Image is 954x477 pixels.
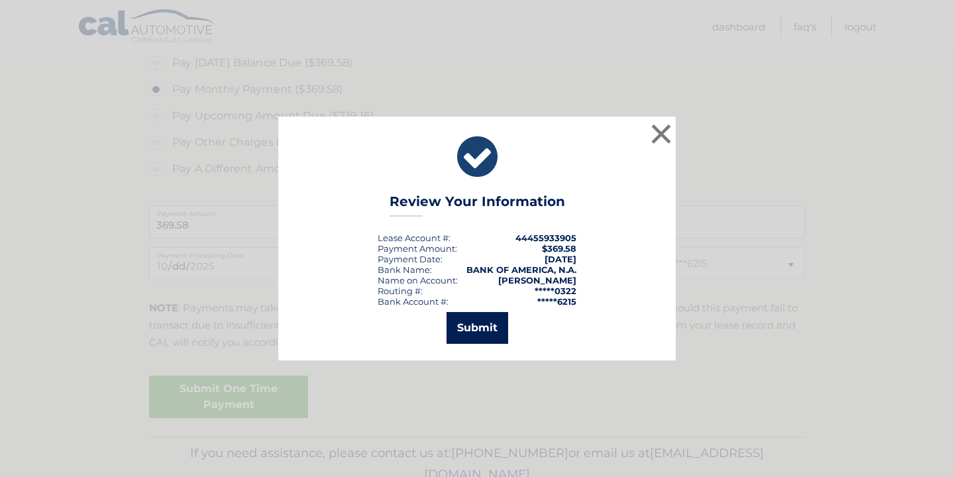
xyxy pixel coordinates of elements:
strong: BANK OF AMERICA, N.A. [466,264,576,275]
div: Name on Account: [378,275,458,286]
span: [DATE] [545,254,576,264]
div: Bank Account #: [378,296,449,307]
strong: 44455933905 [515,233,576,243]
div: Lease Account #: [378,233,450,243]
span: Payment Date [378,254,441,264]
h3: Review Your Information [390,193,565,217]
button: Submit [447,312,508,344]
div: Routing #: [378,286,423,296]
div: Bank Name: [378,264,432,275]
button: × [648,121,674,147]
div: Payment Amount: [378,243,457,254]
div: : [378,254,443,264]
span: $369.58 [542,243,576,254]
strong: [PERSON_NAME] [498,275,576,286]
